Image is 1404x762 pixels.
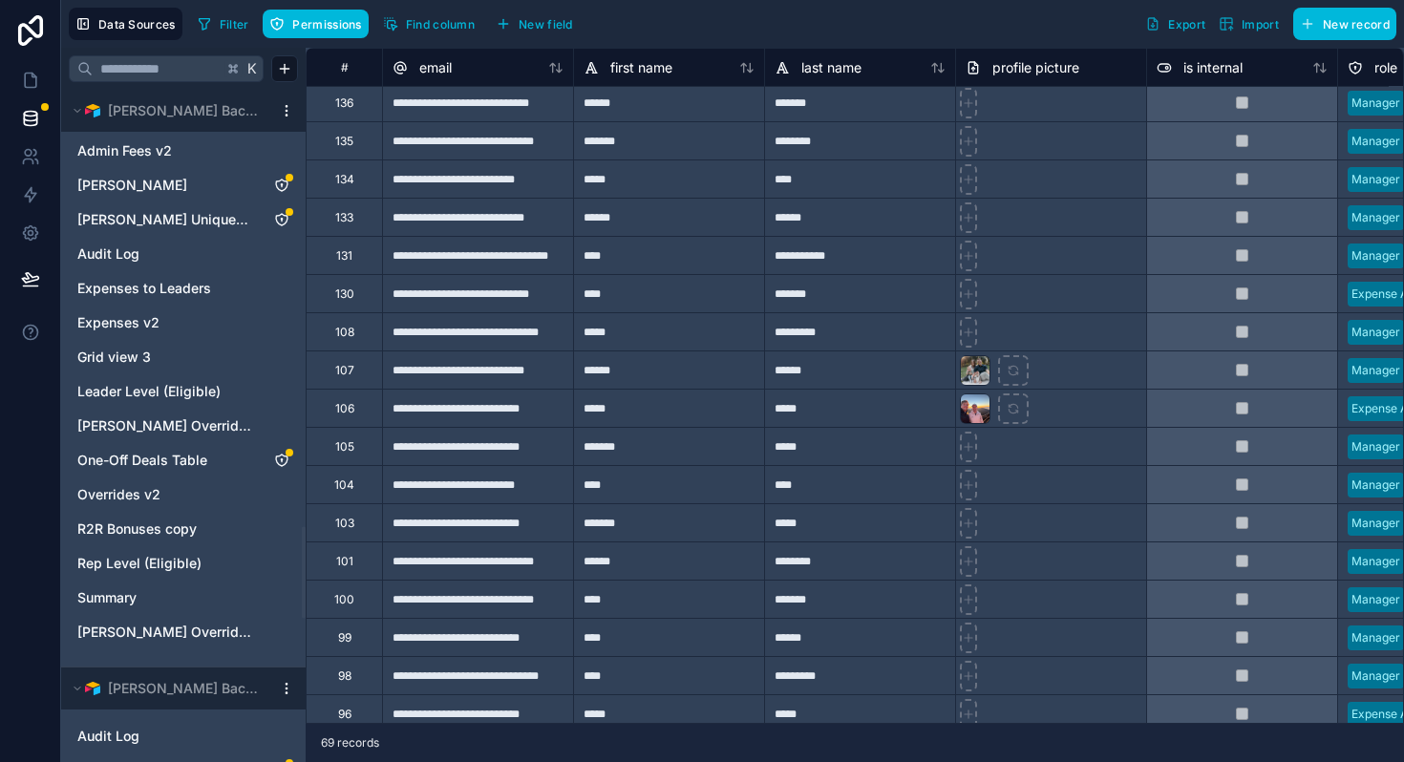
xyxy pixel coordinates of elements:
[338,668,351,684] div: 98
[335,210,353,225] div: 133
[77,485,251,504] a: Overrides v2
[108,679,263,698] span: [PERSON_NAME] Backends
[77,727,251,746] a: Audit Log
[77,313,251,332] a: Expenses v2
[335,363,354,378] div: 107
[69,411,298,441] div: Matt Hemple Override Table_Rachel's Overrides
[376,10,481,38] button: Find column
[85,681,100,696] img: Airtable Logo
[801,58,862,77] span: last name
[77,485,160,504] span: Overrides v2
[69,307,298,338] div: Expenses v2
[335,516,354,531] div: 103
[69,170,298,201] div: Andrew Moffat
[77,176,251,195] a: [PERSON_NAME]
[77,382,221,401] span: Leader Level (Eligible)
[335,286,354,302] div: 130
[1351,324,1400,341] div: Manager
[77,554,251,573] a: Rep Level (Eligible)
[419,58,452,77] span: email
[77,451,251,470] a: One-Off Deals Table
[1351,171,1400,188] div: Manager
[1286,8,1396,40] a: New record
[1168,17,1205,32] span: Export
[85,103,100,118] img: Airtable Logo
[1351,95,1400,112] div: Manager
[1351,553,1400,570] div: Manager
[77,244,251,264] a: Audit Log
[1351,629,1400,646] div: Manager
[335,439,354,455] div: 105
[406,17,475,32] span: Find column
[77,141,251,160] a: Admin Fees v2
[334,477,354,493] div: 104
[338,707,351,722] div: 96
[69,479,298,510] div: Overrides v2
[69,582,298,613] div: Summary
[108,101,263,120] span: [PERSON_NAME] Backends
[1138,8,1212,40] button: Export
[77,348,151,367] span: Grid view 3
[1293,8,1396,40] button: New record
[335,172,354,187] div: 134
[77,519,251,539] a: R2R Bonuses copy
[77,348,251,367] a: Grid view 3
[1351,247,1400,265] div: Manager
[77,279,211,298] span: Expenses to Leaders
[335,325,354,340] div: 108
[292,17,361,32] span: Permissions
[77,416,251,435] a: [PERSON_NAME] Override Table_Rachel's Overrides
[336,248,352,264] div: 131
[336,554,353,569] div: 101
[220,17,249,32] span: Filter
[69,721,298,751] div: Audit Log
[69,136,298,166] div: Admin Fees v2
[77,382,251,401] a: Leader Level (Eligible)
[1351,591,1400,608] div: Manager
[77,176,187,195] span: [PERSON_NAME]
[1351,515,1400,532] div: Manager
[245,62,259,75] span: K
[1242,17,1279,32] span: Import
[263,10,368,38] button: Permissions
[69,514,298,544] div: R2R Bonuses copy
[98,17,176,32] span: Data Sources
[69,617,298,647] div: Zach King Overrides
[334,592,354,607] div: 100
[69,445,298,476] div: One-Off Deals Table
[77,623,251,642] a: [PERSON_NAME] Overrides
[69,97,271,124] button: Airtable Logo[PERSON_NAME] Backends
[338,630,351,646] div: 99
[610,58,672,77] span: first name
[335,95,353,111] div: 136
[321,60,368,74] div: #
[77,519,197,539] span: R2R Bonuses copy
[1351,476,1400,494] div: Manager
[77,279,251,298] a: Expenses to Leaders
[77,554,202,573] span: Rep Level (Eligible)
[69,239,298,269] div: Audit Log
[69,548,298,579] div: Rep Level (Eligible)
[992,58,1079,77] span: profile picture
[263,10,375,38] a: Permissions
[69,204,298,235] div: Andrew Moffat Unique Downline Connections
[77,313,160,332] span: Expenses v2
[77,727,139,746] span: Audit Log
[77,451,207,470] span: One-Off Deals Table
[1351,209,1400,226] div: Manager
[519,17,573,32] span: New field
[1212,8,1286,40] button: Import
[77,588,137,607] span: Summary
[69,675,271,702] button: Airtable Logo[PERSON_NAME] Backends
[77,210,251,229] a: [PERSON_NAME] Unique Downline Connections
[1351,667,1400,685] div: Manager
[77,588,251,607] a: Summary
[77,244,139,264] span: Audit Log
[69,273,298,304] div: Expenses to Leaders
[1323,17,1390,32] span: New record
[335,401,354,416] div: 106
[1351,438,1400,455] div: Manager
